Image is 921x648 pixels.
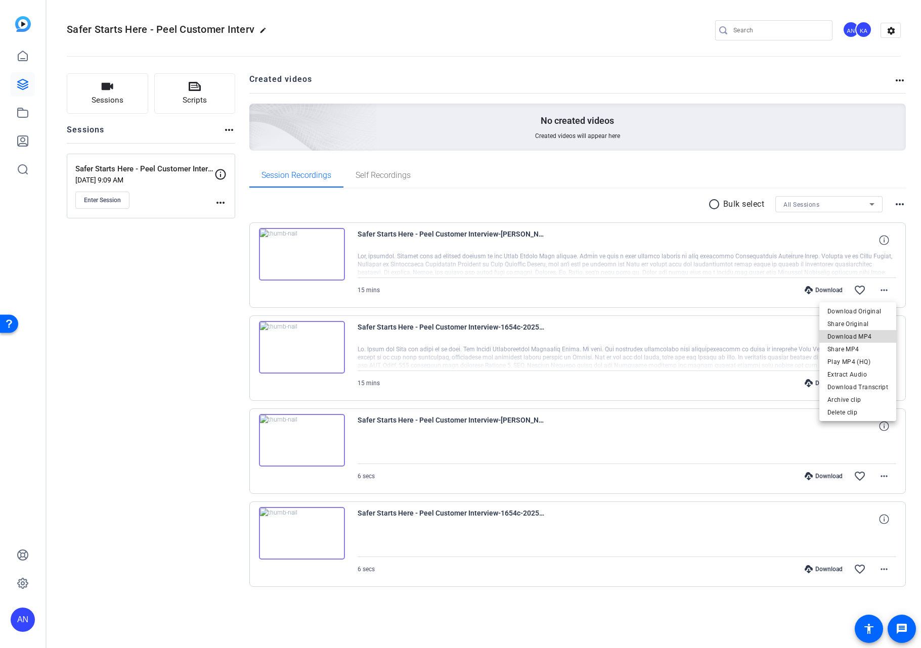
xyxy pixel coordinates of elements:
[827,381,888,393] span: Download Transcript
[827,368,888,381] span: Extract Audio
[827,394,888,406] span: Archive clip
[827,331,888,343] span: Download MP4
[827,406,888,419] span: Delete clip
[827,305,888,317] span: Download Original
[827,318,888,330] span: Share Original
[827,356,888,368] span: Play MP4 (HQ)
[827,343,888,355] span: Share MP4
